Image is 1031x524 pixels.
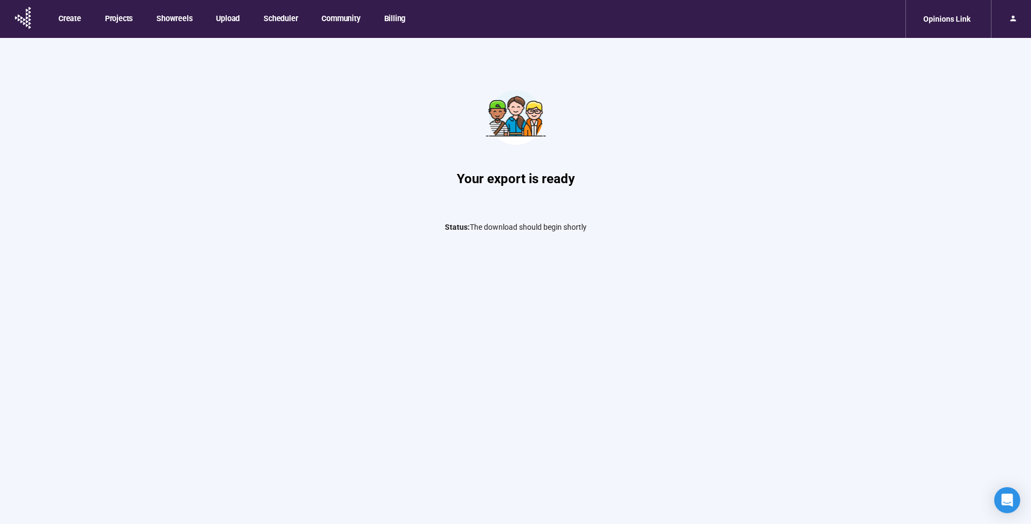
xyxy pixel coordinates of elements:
[148,7,200,29] button: Showreels
[50,7,89,29] button: Create
[994,487,1020,513] div: Open Intercom Messenger
[445,223,470,231] span: Status:
[353,169,678,190] h1: Your export is ready
[917,9,977,29] div: Opinions Link
[475,77,556,158] img: Teamwork
[207,7,247,29] button: Upload
[255,7,305,29] button: Scheduler
[376,7,413,29] button: Billing
[96,7,140,29] button: Projects
[353,221,678,233] p: The download should begin shortly
[313,7,367,29] button: Community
